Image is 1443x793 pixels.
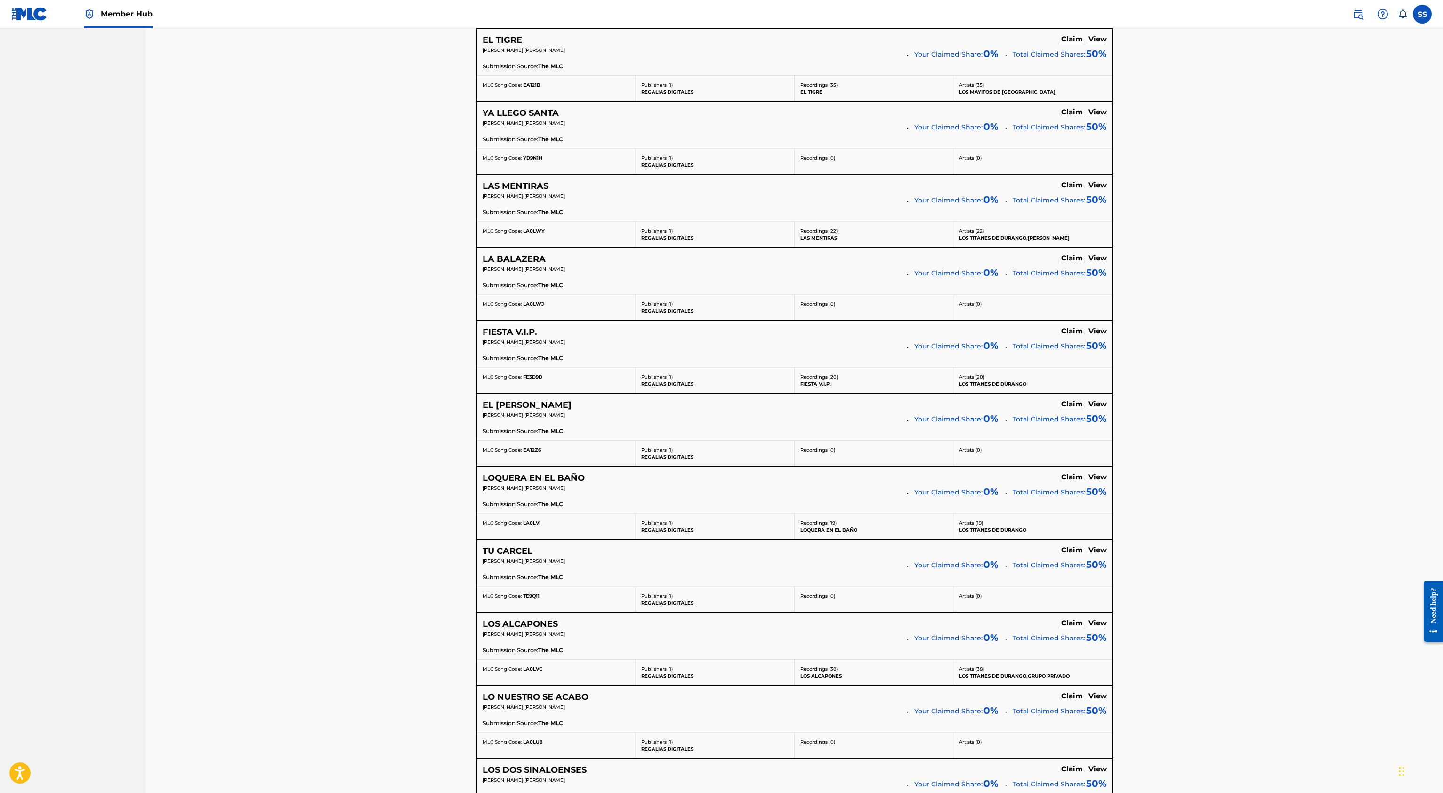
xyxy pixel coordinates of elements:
[1013,561,1085,569] span: Total Claimed Shares:
[959,235,1107,242] p: LOS TITANES DE DURANGO,[PERSON_NAME]
[800,373,948,380] p: Recordings ( 20 )
[483,62,538,71] span: Submission Source:
[538,281,563,290] span: The MLC
[483,135,538,144] span: Submission Source:
[1088,327,1107,336] h5: View
[800,526,948,534] p: LOQUERA EN EL BAÑO
[1088,327,1107,337] a: View
[483,412,565,418] span: [PERSON_NAME] [PERSON_NAME]
[483,354,538,363] span: Submission Source:
[1086,193,1107,207] span: 50 %
[483,301,522,307] span: MLC Song Code:
[483,47,565,53] span: [PERSON_NAME] [PERSON_NAME]
[959,227,1107,235] p: Artists ( 22 )
[483,666,522,672] span: MLC Song Code:
[483,82,522,88] span: MLC Song Code:
[483,339,565,345] span: [PERSON_NAME] [PERSON_NAME]
[1088,692,1107,701] h5: View
[914,706,983,716] span: Your Claimed Share:
[483,35,522,46] h5: EL TIGRE
[1013,488,1085,496] span: Total Claimed Shares:
[523,739,543,745] span: LA0LU8
[1396,748,1443,793] iframe: Chat Widget
[1086,558,1107,572] span: 50 %
[523,593,540,599] span: TE9Q11
[983,120,999,134] span: 0 %
[1061,473,1083,482] h5: Claim
[641,519,789,526] p: Publishers ( 1 )
[1088,35,1107,45] a: View
[983,704,999,718] span: 0 %
[1088,400,1107,409] h5: View
[959,519,1107,526] p: Artists ( 19 )
[641,235,789,242] p: REGALIAS DIGITALES
[483,193,565,199] span: [PERSON_NAME] [PERSON_NAME]
[483,155,522,161] span: MLC Song Code:
[523,447,541,453] span: EA12Z6
[959,89,1107,96] p: LOS MAYITOS DE [GEOGRAPHIC_DATA]
[1373,5,1392,24] div: Help
[483,266,565,272] span: [PERSON_NAME] [PERSON_NAME]
[800,300,948,307] p: Recordings ( 0 )
[959,300,1107,307] p: Artists ( 0 )
[1088,400,1107,410] a: View
[523,155,542,161] span: YD9N1H
[959,665,1107,672] p: Artists ( 38 )
[1013,342,1085,350] span: Total Claimed Shares:
[1061,181,1083,190] h5: Claim
[483,777,565,783] span: [PERSON_NAME] [PERSON_NAME]
[1413,5,1432,24] div: User Menu
[983,485,999,499] span: 0 %
[1061,546,1083,555] h5: Claim
[483,520,522,526] span: MLC Song Code:
[483,500,538,509] span: Submission Source:
[800,519,948,526] p: Recordings ( 19 )
[800,81,948,89] p: Recordings ( 35 )
[1061,400,1083,409] h5: Claim
[483,739,522,745] span: MLC Song Code:
[483,400,572,411] h5: EL NIÑO HUMILDE
[641,526,789,534] p: REGALIAS DIGITALES
[1086,266,1107,280] span: 50 %
[1061,108,1083,117] h5: Claim
[1349,5,1368,24] a: Public Search
[1088,473,1107,482] h5: View
[538,135,563,144] span: The MLC
[1086,777,1107,791] span: 50 %
[1396,748,1443,793] div: Widget de chat
[914,414,983,424] span: Your Claimed Share:
[983,266,999,280] span: 0 %
[1088,765,1107,775] a: View
[641,154,789,162] p: Publishers ( 1 )
[523,666,542,672] span: LA0LVC
[959,592,1107,599] p: Artists ( 0 )
[983,412,999,426] span: 0 %
[1061,327,1083,336] h5: Claim
[483,558,565,564] span: [PERSON_NAME] [PERSON_NAME]
[84,8,95,20] img: Top Rightsholder
[538,427,563,436] span: The MLC
[1086,412,1107,426] span: 50 %
[959,738,1107,745] p: Artists ( 0 )
[959,672,1107,680] p: LOS TITANES DE DURANGO,GRUPO PRIVADO
[959,446,1107,453] p: Artists ( 0 )
[641,665,789,672] p: Publishers ( 1 )
[483,765,587,776] h5: LOS DOS SINALOENSES
[959,380,1107,388] p: LOS TITANES DE DURANGO
[1086,339,1107,353] span: 50 %
[483,619,558,630] h5: LOS ALCAPONES
[641,592,789,599] p: Publishers ( 1 )
[483,473,585,484] h5: LOQUERA EN EL BAÑO
[483,427,538,436] span: Submission Source:
[800,446,948,453] p: Recordings ( 0 )
[538,354,563,363] span: The MLC
[1013,269,1085,277] span: Total Claimed Shares:
[1088,181,1107,190] h5: View
[641,307,789,315] p: REGALIAS DIGITALES
[483,120,565,126] span: [PERSON_NAME] [PERSON_NAME]
[914,341,983,351] span: Your Claimed Share:
[959,373,1107,380] p: Artists ( 20 )
[1088,619,1107,629] a: View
